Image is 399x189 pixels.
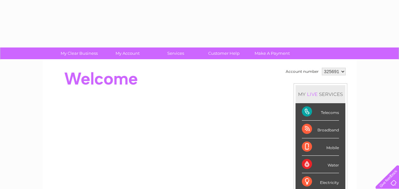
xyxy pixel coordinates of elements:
a: Make A Payment [246,47,298,59]
div: Telecoms [302,103,339,121]
a: My Account [101,47,154,59]
div: LIVE [306,91,319,97]
a: Services [150,47,202,59]
div: Mobile [302,138,339,156]
div: Broadband [302,121,339,138]
a: My Clear Business [53,47,105,59]
td: Account number [284,66,320,77]
div: Water [302,156,339,173]
a: Customer Help [198,47,250,59]
div: MY SERVICES [296,85,345,103]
